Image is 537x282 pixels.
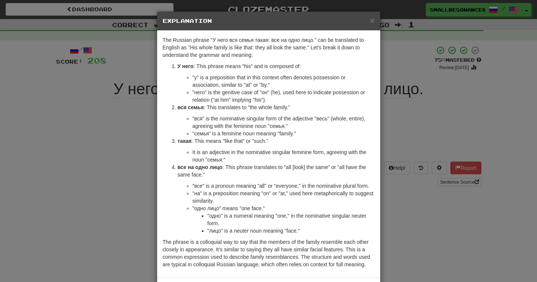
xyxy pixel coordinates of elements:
[178,62,375,70] p: : This phrase means "his" and is composed of:
[207,212,375,227] li: "одно" is a numeral meaning "one," in the nominative singular neuter form.
[178,104,375,111] p: : This translates to "the whole family."
[207,227,375,235] li: "лицо" is a neuter noun meaning "face."
[163,36,375,59] p: The Russian phrase "У него вся семья такая: все на одно лицо." can be translated to English as "H...
[178,163,375,178] p: : This phrase translates to "all [look] the same" or "all have the same face."
[163,17,375,25] h5: Explanation
[193,115,375,130] li: "вся" is the nominative singular form of the adjective "весь" (whole, entire), agreeing with the ...
[193,89,375,104] li: "него" is the genitive case of "он" (he), used here to indicate possession or relation ("at him" ...
[193,190,375,205] li: "на" is a preposition meaning "on" or "at," used here metaphorically to suggest similarity.
[370,16,374,24] button: Close
[178,104,204,110] strong: вся семья
[193,182,375,190] li: "все" is a pronoun meaning "all" or "everyone," in the nominative plural form.
[193,130,375,137] li: "семья" is a feminine noun meaning "family."
[163,238,375,268] p: The phrase is a colloquial way to say that the members of the family resemble each other closely ...
[178,63,194,69] strong: У него
[193,74,375,89] li: "у" is a preposition that in this context often denotes possession or association, similar to "at...
[178,164,223,170] strong: все на одно лицо
[370,16,374,25] span: ×
[178,137,375,145] p: : This means "like that" or "such."
[178,138,192,144] strong: такая
[193,148,375,163] li: It is an adjective in the nominative singular feminine form, agreeing with the noun "семья."
[193,205,375,235] li: "одно лицо" means "one face."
